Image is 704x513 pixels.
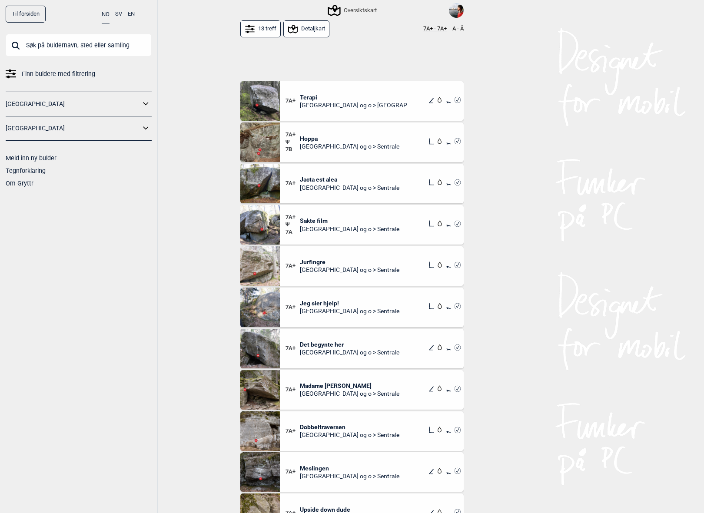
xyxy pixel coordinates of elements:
[240,288,280,327] img: Jeg sier hjelp 200406
[240,370,280,410] img: Madame Forte 200422
[286,214,300,236] div: Ψ
[286,262,300,270] span: 7A+
[286,468,300,476] span: 7A+
[283,20,329,37] button: Detaljkart
[240,122,464,162] div: Hoppa7A+Ψ7BHoppa[GEOGRAPHIC_DATA] og o > Sentrale
[300,142,399,150] span: [GEOGRAPHIC_DATA] og o > Sentrale
[286,146,300,153] span: 7B
[300,217,399,225] span: Sakte film
[286,228,300,236] span: 7A
[240,20,281,37] button: 13 treff
[240,122,280,162] img: Hoppa
[300,464,399,472] span: Meslingen
[115,6,122,23] button: SV
[300,299,399,307] span: Jeg sier hjelp!
[22,68,95,80] span: Finn buldere med filtrering
[286,386,300,394] span: 7A+
[286,131,300,153] div: Ψ
[6,167,46,174] a: Tegnforklaring
[452,26,464,33] button: A - Å
[300,258,399,266] span: Jurfingre
[128,6,135,23] button: EN
[6,34,152,56] input: Søk på buldernavn, sted eller samling
[240,164,464,203] div: Jacta est alea 2106177A+Jacta est alea[GEOGRAPHIC_DATA] og o > Sentrale
[240,81,464,121] div: Terapi 2206017A+Terapi[GEOGRAPHIC_DATA] og o > [GEOGRAPHIC_DATA]
[300,382,399,390] span: Madame [PERSON_NAME]
[6,180,33,187] a: Om Gryttr
[286,180,300,187] span: 7A+
[300,341,399,348] span: Det begynte her
[240,411,464,451] div: Dobbeltraversen 2105087A+Dobbeltraversen[GEOGRAPHIC_DATA] og o > Sentrale
[6,122,140,135] a: [GEOGRAPHIC_DATA]
[300,431,399,439] span: [GEOGRAPHIC_DATA] og o > Sentrale
[300,184,399,192] span: [GEOGRAPHIC_DATA] og o > Sentrale
[240,246,464,286] div: Jurfingre7A+Jurfingre[GEOGRAPHIC_DATA] og o > Sentrale
[240,164,280,203] img: Jacta est alea 210617
[6,68,152,80] a: Finn buldere med filtrering
[300,101,408,109] span: [GEOGRAPHIC_DATA] og o > [GEOGRAPHIC_DATA]
[240,411,280,451] img: Dobbeltraversen 210508
[300,175,399,183] span: Jacta est alea
[300,266,399,274] span: [GEOGRAPHIC_DATA] og o > Sentrale
[240,329,280,368] img: Det begynte her 200409
[300,225,399,233] span: [GEOGRAPHIC_DATA] og o > Sentrale
[240,205,464,245] div: Sakte film 2004197A+Ψ7ASakte film[GEOGRAPHIC_DATA] og o > Sentrale
[300,472,399,480] span: [GEOGRAPHIC_DATA] og o > Sentrale
[6,98,140,110] a: [GEOGRAPHIC_DATA]
[240,370,464,410] div: Madame Forte 2004227A+Madame [PERSON_NAME][GEOGRAPHIC_DATA] og o > Sentrale
[423,26,447,33] button: 7A+ - 7A+
[449,3,464,18] img: 96237517 3053624591380607 2383231920386342912 n
[286,97,300,105] span: 7A+
[300,390,399,397] span: [GEOGRAPHIC_DATA] og o > Sentrale
[300,135,399,142] span: Hoppa
[240,81,280,121] img: Terapi 220601
[300,93,408,101] span: Terapi
[240,246,280,286] img: Jurfingre
[240,452,464,492] div: Meslingen 2003237A+Meslingen[GEOGRAPHIC_DATA] og o > Sentrale
[300,423,399,431] span: Dobbeltraversen
[286,304,300,311] span: 7A+
[240,288,464,327] div: Jeg sier hjelp 2004067A+Jeg sier hjelp![GEOGRAPHIC_DATA] og o > Sentrale
[300,348,399,356] span: [GEOGRAPHIC_DATA] og o > Sentrale
[286,214,300,221] span: 7A+
[240,452,280,492] img: Meslingen 200323
[6,6,46,23] a: Til forsiden
[286,345,300,352] span: 7A+
[300,307,399,315] span: [GEOGRAPHIC_DATA] og o > Sentrale
[329,5,377,16] div: Oversiktskart
[286,131,300,139] span: 7A+
[6,155,56,162] a: Meld inn ny bulder
[240,329,464,368] div: Det begynte her 2004097A+Det begynte her[GEOGRAPHIC_DATA] og o > Sentrale
[286,427,300,435] span: 7A+
[102,6,110,23] button: NO
[240,205,280,245] img: Sakte film 200419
